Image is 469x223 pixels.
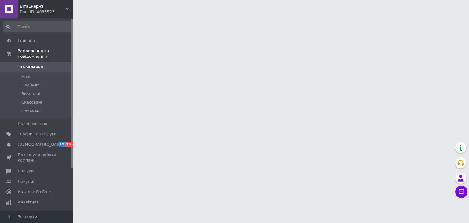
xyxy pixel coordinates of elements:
[455,186,467,198] button: Чат з покупцем
[65,142,75,147] span: 99+
[18,189,51,195] span: Каталог ProSale
[20,4,66,9] span: ВітаЕнержі
[18,199,39,205] span: Аналітика
[18,152,56,163] span: Показники роботи компанії
[18,131,56,137] span: Товари та послуги
[21,100,42,105] span: Скасовані
[18,64,43,70] span: Замовлення
[21,108,41,114] span: Оплачені
[58,142,65,147] span: 19
[18,179,34,184] span: Покупці
[18,48,73,59] span: Замовлення та повідомлення
[21,82,40,88] span: Прийняті
[18,168,34,174] span: Відгуки
[18,142,63,147] span: [DEMOGRAPHIC_DATA]
[20,9,73,15] div: Ваш ID: 4036523
[18,210,56,221] span: Управління сайтом
[21,91,40,97] span: Виконані
[18,38,35,43] span: Головна
[21,74,30,79] span: Нові
[18,121,47,126] span: Повідомлення
[3,21,72,32] input: Пошук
